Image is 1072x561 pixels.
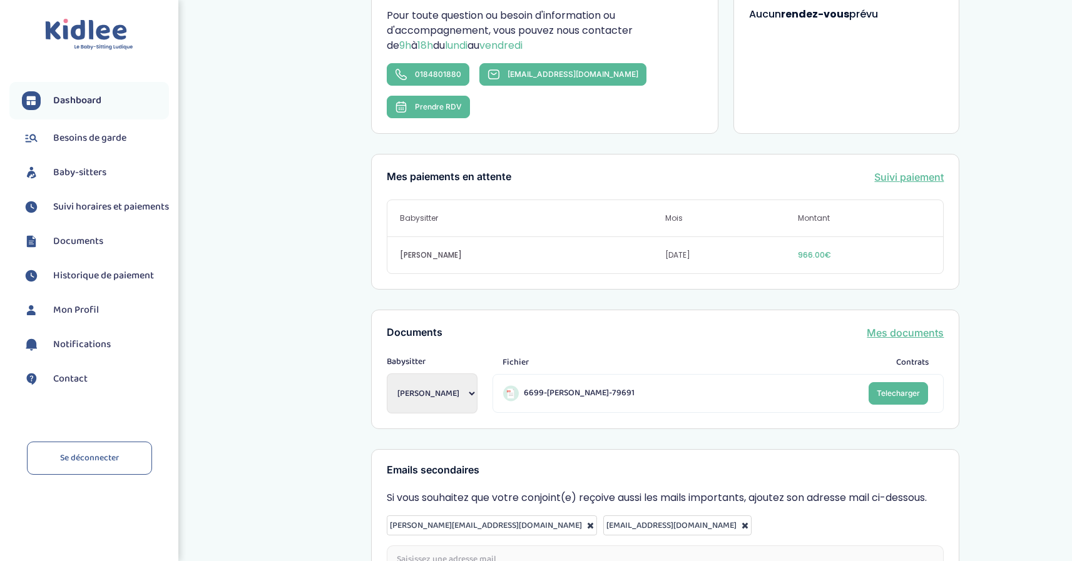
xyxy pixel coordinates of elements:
span: lundi [445,38,467,53]
span: Historique de paiement [53,268,154,283]
span: Dashboard [53,93,101,108]
img: babysitters.svg [22,163,41,182]
img: besoin.svg [22,129,41,148]
a: Telecharger [869,382,928,405]
span: Notifications [53,337,111,352]
span: Contrats [896,356,929,369]
a: Documents [22,232,169,251]
img: profil.svg [22,301,41,320]
a: Baby-sitters [22,163,169,182]
span: Montant [798,213,931,224]
span: Documents [53,234,103,249]
span: Babysitter [387,355,477,368]
span: Aucun prévu [749,7,878,21]
span: vendredi [479,38,523,53]
span: Prendre RDV [415,102,462,111]
span: [PERSON_NAME][EMAIL_ADDRESS][DOMAIN_NAME] [390,518,582,532]
span: 18h [417,38,433,53]
h3: Emails secondaires [387,465,944,476]
span: [EMAIL_ADDRESS][DOMAIN_NAME] [606,518,737,532]
button: Prendre RDV [387,96,470,118]
a: Mon Profil [22,301,169,320]
a: Dashboard [22,91,169,110]
strong: rendez-vous [781,7,849,21]
span: 0184801880 [415,69,461,79]
span: Babysitter [400,213,665,224]
img: documents.svg [22,232,41,251]
span: [PERSON_NAME] [400,250,665,261]
a: Besoins de garde [22,129,169,148]
img: notification.svg [22,335,41,354]
span: [DATE] [665,250,798,261]
span: Contact [53,371,88,387]
span: 6699-[PERSON_NAME]-79691 [524,387,635,400]
a: 0184801880 [387,63,469,86]
span: Fichier [503,356,529,369]
span: [EMAIL_ADDRESS][DOMAIN_NAME] [508,69,638,79]
span: Mon Profil [53,303,99,318]
a: Suivi horaires et paiements [22,198,169,216]
span: Besoins de garde [53,131,126,146]
span: Telecharger [877,388,920,398]
img: dashboard.svg [22,91,41,110]
h3: Mes paiements en attente [387,171,511,183]
span: Baby-sitters [53,165,106,180]
a: Mes documents [867,325,944,340]
img: suivihoraire.svg [22,266,41,285]
a: Suivi paiement [874,169,944,184]
a: Historique de paiement [22,266,169,285]
a: Se déconnecter [27,442,152,475]
a: [EMAIL_ADDRESS][DOMAIN_NAME] [479,63,646,86]
p: Pour toute question ou besoin d'information ou d'accompagnement, vous pouvez nous contacter de à ... [387,8,702,53]
a: Notifications [22,335,169,354]
p: Si vous souhaitez que votre conjoint(e) reçoive aussi les mails importants, ajoutez son adresse m... [387,490,944,505]
img: logo.svg [45,19,133,51]
img: contact.svg [22,370,41,388]
span: Suivi horaires et paiements [53,200,169,215]
span: 9h [399,38,411,53]
a: Contact [22,370,169,388]
span: 966.00€ [798,250,931,261]
img: suivihoraire.svg [22,198,41,216]
span: Mois [665,213,798,224]
h3: Documents [387,327,442,338]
